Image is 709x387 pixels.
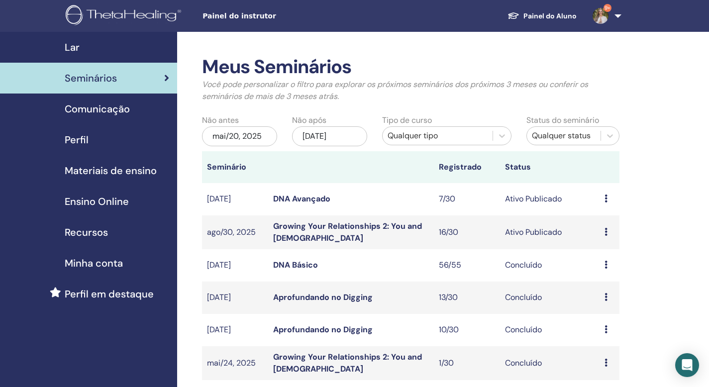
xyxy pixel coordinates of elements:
[202,314,268,346] td: [DATE]
[500,282,600,314] td: Concluído
[273,324,373,335] a: Aprofundando no Digging
[434,183,500,215] td: 7/30
[202,79,619,102] p: Você pode personalizar o filtro para explorar os próximos seminários dos próximos 3 meses ou conf...
[434,282,500,314] td: 13/30
[202,151,268,183] th: Seminário
[434,249,500,282] td: 56/55
[500,183,600,215] td: Ativo Publicado
[203,11,352,21] span: Painel do instrutor
[202,183,268,215] td: [DATE]
[202,215,268,249] td: ago/30, 2025
[202,114,239,126] label: Não antes
[507,11,519,20] img: graduation-cap-white.svg
[382,114,432,126] label: Tipo de curso
[65,225,108,240] span: Recursos
[292,114,326,126] label: Não após
[388,130,488,142] div: Qualquer tipo
[202,346,268,380] td: mai/24, 2025
[500,151,600,183] th: Status
[65,194,129,209] span: Ensino Online
[65,132,89,147] span: Perfil
[202,56,619,79] h2: Meus Seminários
[434,314,500,346] td: 10/30
[273,292,373,302] a: Aprofundando no Digging
[500,249,600,282] td: Concluído
[273,221,422,243] a: Growing Your Relationships 2: You and [DEMOGRAPHIC_DATA]
[532,130,596,142] div: Qualquer status
[65,101,130,116] span: Comunicação
[593,8,608,24] img: default.jpg
[202,282,268,314] td: [DATE]
[273,260,318,270] a: DNA Básico
[500,7,585,25] a: Painel do Aluno
[273,352,422,374] a: Growing Your Relationships 2: You and [DEMOGRAPHIC_DATA]
[500,215,600,249] td: Ativo Publicado
[500,314,600,346] td: Concluído
[292,126,367,146] div: [DATE]
[434,151,500,183] th: Registrado
[202,249,268,282] td: [DATE]
[65,163,157,178] span: Materiais de ensino
[66,5,185,27] img: logo.png
[273,193,330,204] a: DNA Avançado
[65,71,117,86] span: Seminários
[675,353,699,377] div: Open Intercom Messenger
[202,126,277,146] div: mai/20, 2025
[65,40,80,55] span: Lar
[526,114,599,126] label: Status do seminário
[434,346,500,380] td: 1/30
[604,4,611,12] span: 9+
[65,256,123,271] span: Minha conta
[65,287,154,301] span: Perfil em destaque
[500,346,600,380] td: Concluído
[434,215,500,249] td: 16/30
